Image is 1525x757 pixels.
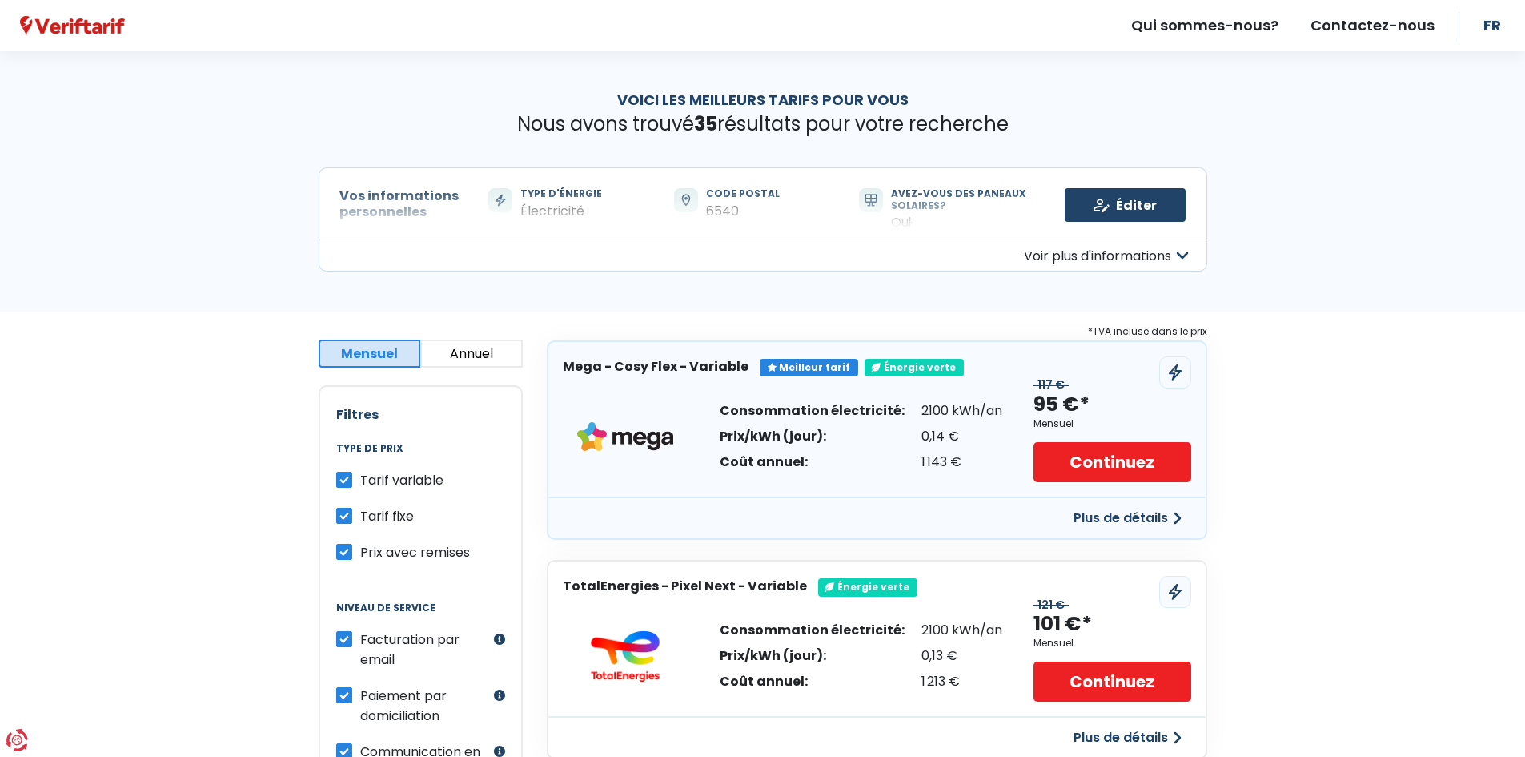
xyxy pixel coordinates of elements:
a: Continuez [1033,662,1190,702]
a: Éditer [1065,188,1186,222]
span: Prix avec remises [360,543,470,562]
button: Mensuel [319,340,421,368]
a: Continuez [1033,442,1190,482]
a: Veriftarif [20,15,125,36]
h1: Voici les meilleurs tarifs pour vous [319,91,1207,109]
img: Mega [577,422,673,451]
span: 35 [694,111,717,137]
legend: Type de prix [336,443,505,470]
div: Coût annuel: [720,456,905,469]
div: 101 €* [1033,611,1092,638]
button: Plus de détails [1064,723,1191,752]
div: Mensuel [1033,638,1074,649]
h3: TotalEnergies - Pixel Next - Variable [563,578,807,594]
div: Coût annuel: [720,675,905,688]
div: Énergie verte [865,359,964,376]
img: Veriftarif logo [20,16,125,36]
h2: Filtres [336,407,505,422]
label: Facturation par email [360,630,490,670]
div: 121 € [1033,598,1069,612]
div: Mensuel [1033,418,1074,429]
div: 1 213 € [921,675,1002,688]
div: 2100 kWh/an [921,624,1002,637]
div: *TVA incluse dans le prix [547,323,1207,340]
h3: Mega - Cosy Flex - Variable [563,359,748,374]
button: Voir plus d'informations [319,240,1207,272]
div: Prix/kWh (jour): [720,650,905,662]
button: Annuel [420,340,523,368]
img: TotalEnergies [577,630,673,682]
div: Énergie verte [818,578,917,596]
div: Consommation électricité: [720,624,905,637]
div: 1 143 € [921,456,1002,469]
p: Nous avons trouvé résultats pour votre recherche [319,113,1207,136]
legend: Niveau de service [336,602,505,630]
span: Tarif variable [360,471,443,489]
div: Prix/kWh (jour): [720,430,905,443]
div: 2100 kWh/an [921,405,1002,417]
div: 0,14 € [921,430,1002,443]
div: 95 €* [1033,392,1090,418]
span: Tarif fixe [360,507,414,525]
div: Meilleur tarif [760,359,858,376]
div: 117 € [1033,378,1069,392]
div: 0,13 € [921,650,1002,662]
div: Consommation électricité: [720,405,905,417]
label: Paiement par domiciliation [360,686,490,726]
button: Plus de détails [1064,504,1191,533]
